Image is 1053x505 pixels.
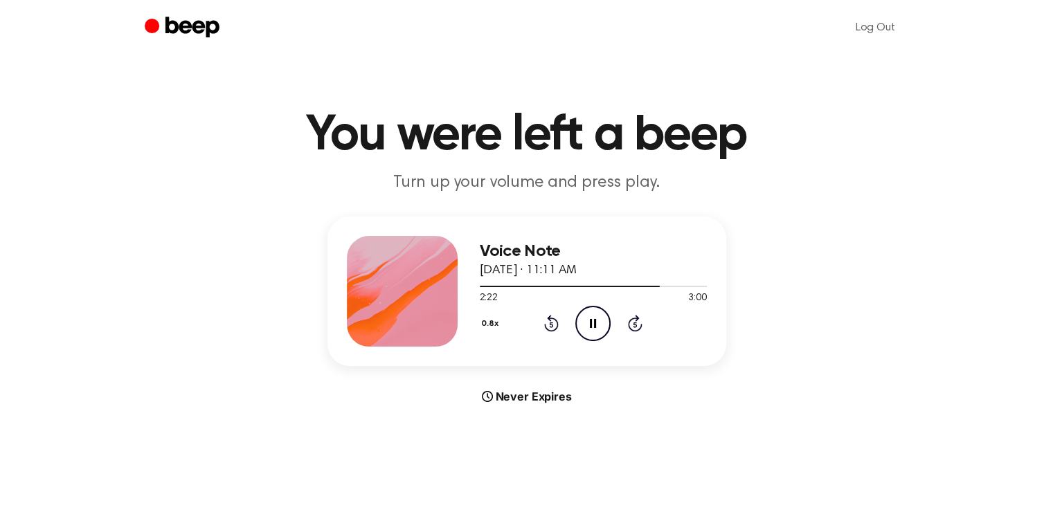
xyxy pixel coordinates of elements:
[480,312,504,336] button: 0.8x
[842,11,909,44] a: Log Out
[327,388,726,405] div: Never Expires
[261,172,793,194] p: Turn up your volume and press play.
[480,242,707,261] h3: Voice Note
[172,111,881,160] h1: You were left a beep
[480,291,498,306] span: 2:22
[688,291,706,306] span: 3:00
[480,264,577,277] span: [DATE] · 11:11 AM
[145,15,223,42] a: Beep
